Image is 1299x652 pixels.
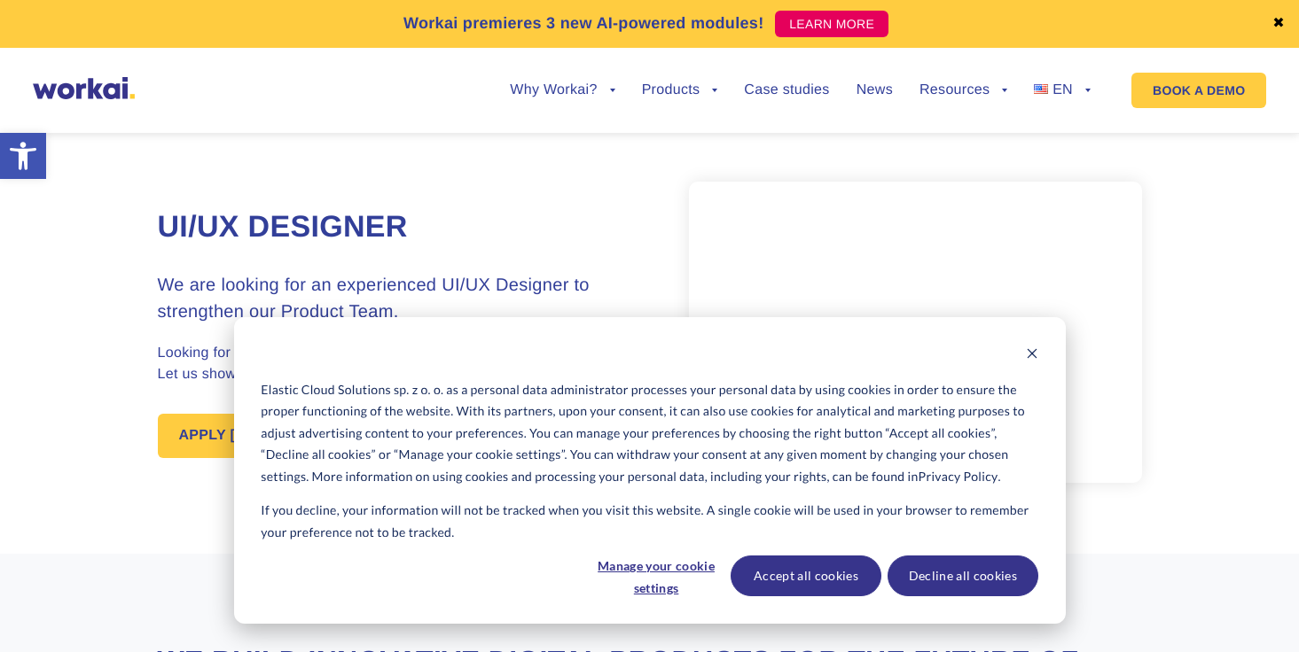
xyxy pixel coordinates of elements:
[1272,17,1285,31] a: ✖
[642,83,718,97] a: Products
[158,343,650,385] p: Looking for new challenges or just tired of a boring software house reality? Let us show you what...
[158,207,650,248] h1: UI/UX Designer
[403,12,764,35] p: Workai premieres 3 new AI-powered modules!
[1131,73,1266,108] a: BOOK A DEMO
[744,83,829,97] a: Case studies
[1026,345,1038,367] button: Dismiss cookie banner
[158,414,306,458] a: APPLY [DATE]!
[775,11,888,37] a: LEARN MORE
[261,379,1037,488] p: Elastic Cloud Solutions sp. z o. o. as a personal data administrator processes your personal data...
[919,83,1007,97] a: Resources
[1053,82,1073,97] span: EN
[510,83,614,97] a: Why Workai?
[731,555,881,596] button: Accept all cookies
[588,555,724,596] button: Manage your cookie settings
[158,272,650,325] h3: We are looking for an experienced UI/UX Designer to strengthen our Product Team.
[261,500,1037,543] p: If you decline, your information will not be tracked when you visit this website. A single cookie...
[857,83,893,97] a: News
[888,555,1038,596] button: Decline all cookies
[234,317,1066,624] div: Cookie banner
[919,466,998,488] a: Privacy Policy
